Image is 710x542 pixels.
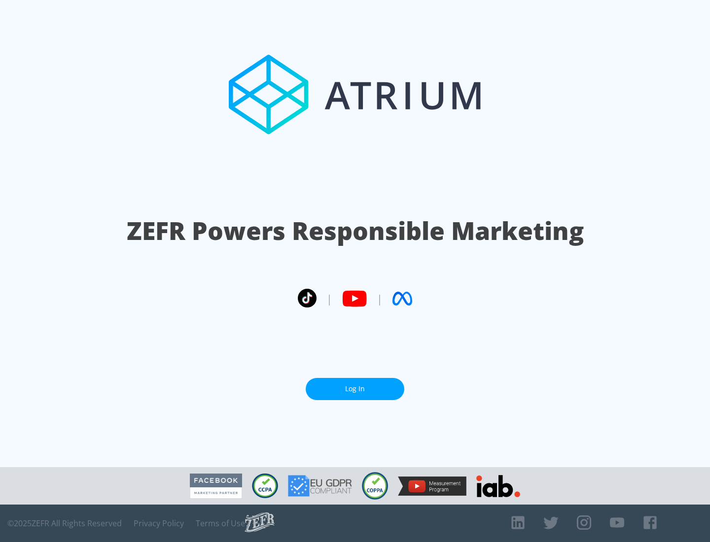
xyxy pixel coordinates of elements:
a: Privacy Policy [134,518,184,528]
img: COPPA Compliant [362,472,388,500]
img: Facebook Marketing Partner [190,474,242,499]
img: CCPA Compliant [252,474,278,498]
span: | [377,291,383,306]
span: | [326,291,332,306]
span: © 2025 ZEFR All Rights Reserved [7,518,122,528]
img: YouTube Measurement Program [398,476,466,496]
img: GDPR Compliant [288,475,352,497]
h1: ZEFR Powers Responsible Marketing [127,214,584,248]
a: Terms of Use [196,518,245,528]
a: Log In [306,378,404,400]
img: IAB [476,475,520,497]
